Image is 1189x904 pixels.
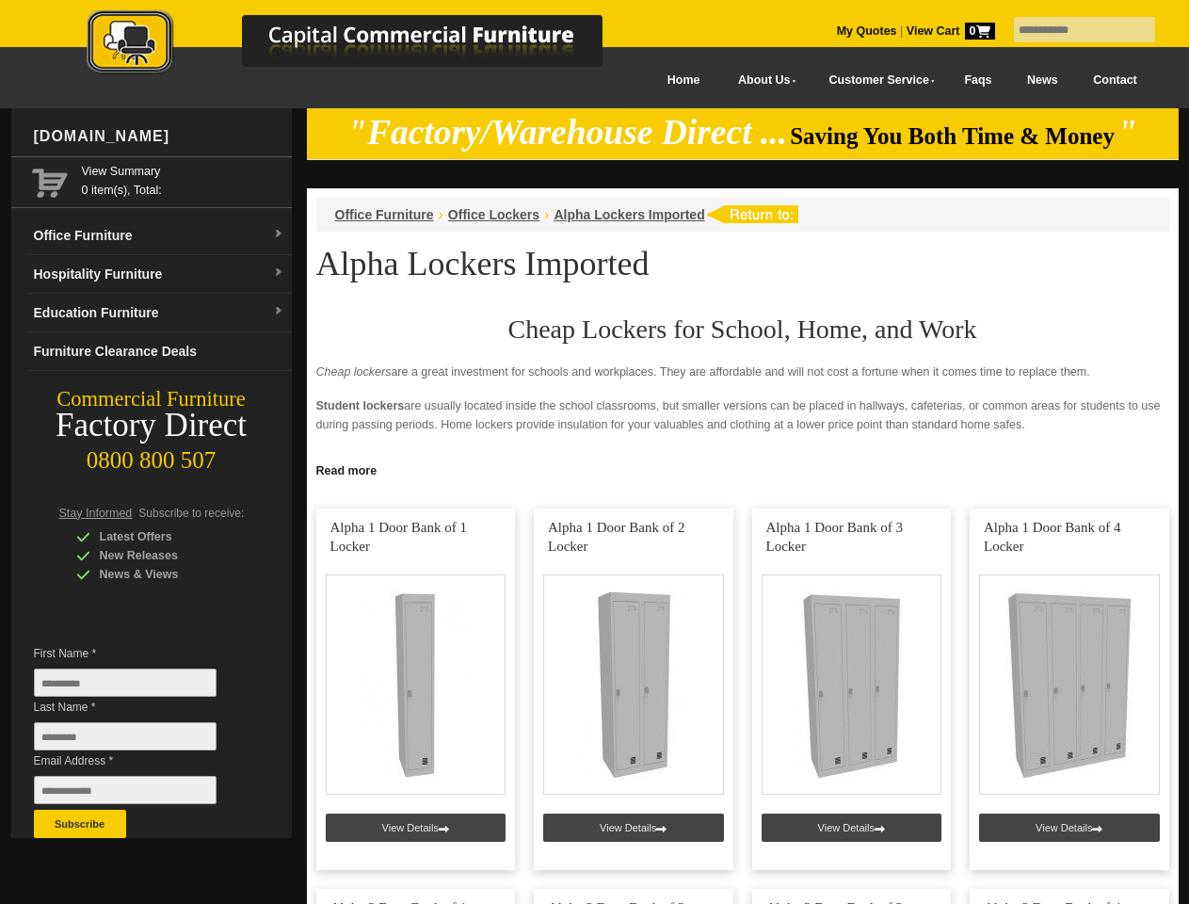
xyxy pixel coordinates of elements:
[34,776,217,804] input: Email Address *
[34,751,245,770] span: Email Address *
[82,162,284,181] a: View Summary
[347,113,787,152] em: "Factory/Warehouse Direct ...
[316,315,1169,344] h2: Cheap Lockers for School, Home, and Work
[316,399,405,412] strong: Student lockers
[307,457,1179,480] a: Click to read more
[316,363,1169,381] p: are a great investment for schools and workplaces. They are affordable and will not cost a fortun...
[448,207,539,222] a: Office Lockers
[35,9,694,78] img: Capital Commercial Furniture Logo
[316,246,1169,282] h1: Alpha Lockers Imported
[316,396,1169,434] p: are usually located inside the school classrooms, but smaller versions can be placed in hallways,...
[11,386,292,412] div: Commercial Furniture
[26,108,292,165] div: [DOMAIN_NAME]
[316,365,392,379] em: Cheap lockers
[34,644,245,663] span: First Name *
[837,24,897,38] a: My Quotes
[11,438,292,474] div: 0800 800 507
[76,565,255,584] div: News & Views
[138,507,244,520] span: Subscribe to receive:
[335,207,434,222] a: Office Furniture
[947,59,1010,102] a: Faqs
[273,267,284,279] img: dropdown
[903,24,994,38] a: View Cart0
[34,698,245,717] span: Last Name *
[554,207,704,222] a: Alpha Lockers Imported
[76,527,255,546] div: Latest Offers
[59,507,133,520] span: Stay Informed
[26,294,292,332] a: Education Furnituredropdown
[439,205,443,224] li: ›
[790,123,1115,149] span: Saving You Both Time & Money
[11,412,292,439] div: Factory Direct
[34,722,217,751] input: Last Name *
[1009,59,1075,102] a: News
[26,217,292,255] a: Office Furnituredropdown
[316,449,1169,487] p: provide a sense of security for the employees. Since no one can enter or touch the locker, it red...
[705,205,798,223] img: return to
[26,332,292,371] a: Furniture Clearance Deals
[34,810,126,838] button: Subscribe
[717,59,808,102] a: About Us
[34,669,217,697] input: First Name *
[26,255,292,294] a: Hospitality Furnituredropdown
[965,23,995,40] span: 0
[1117,113,1137,152] em: "
[35,9,694,84] a: Capital Commercial Furniture Logo
[273,229,284,240] img: dropdown
[544,205,549,224] li: ›
[76,546,255,565] div: New Releases
[273,306,284,317] img: dropdown
[907,24,995,38] strong: View Cart
[82,162,284,197] span: 0 item(s), Total:
[808,59,946,102] a: Customer Service
[1075,59,1154,102] a: Contact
